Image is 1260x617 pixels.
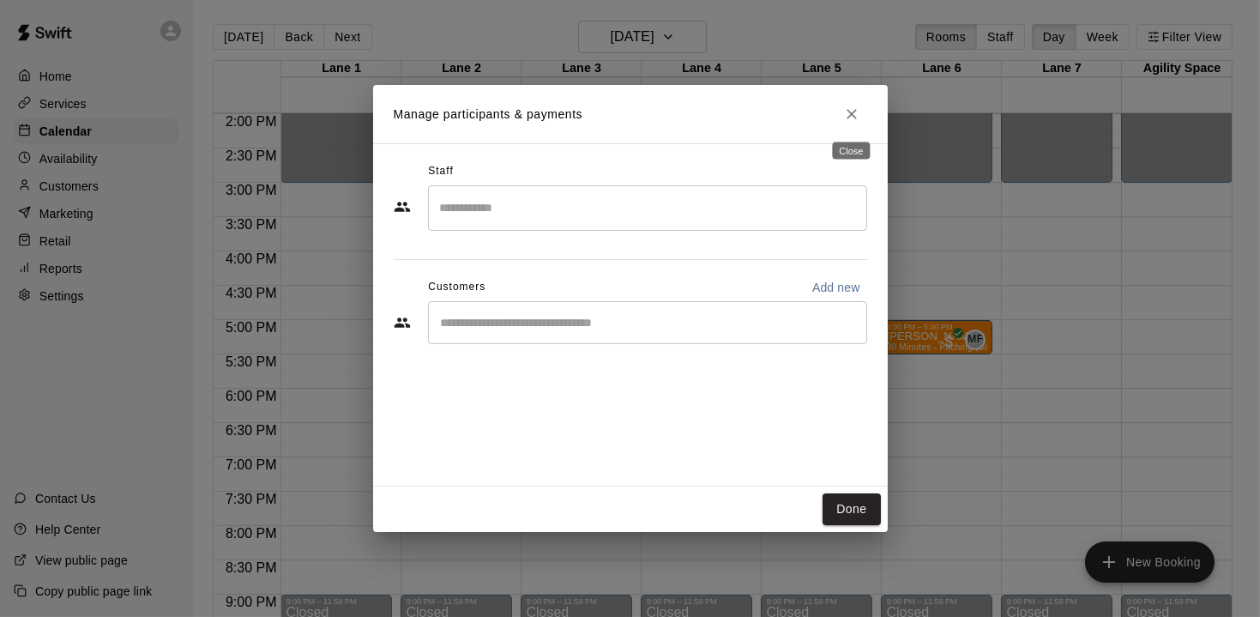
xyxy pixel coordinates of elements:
button: Done [823,493,880,525]
div: Search staff [428,185,867,231]
p: Add new [812,279,860,296]
svg: Customers [394,314,411,331]
div: Close [832,142,870,160]
svg: Staff [394,198,411,215]
div: Start typing to search customers... [428,301,867,344]
span: Staff [428,158,453,185]
button: Add new [805,274,867,301]
span: Customers [428,274,485,301]
button: Close [836,99,867,130]
p: Manage participants & payments [394,106,583,124]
